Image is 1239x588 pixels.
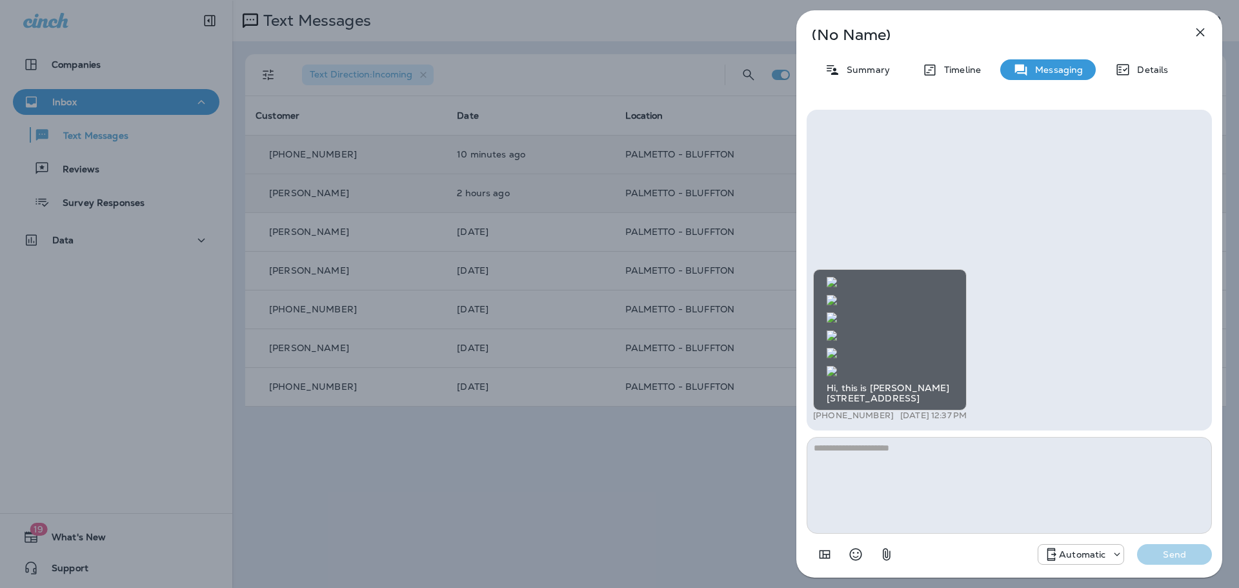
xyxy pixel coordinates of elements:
[813,269,967,411] div: Hi, this is [PERSON_NAME] [STREET_ADDRESS]
[827,330,837,341] img: twilio-download
[827,348,837,358] img: twilio-download
[1029,65,1083,75] p: Messaging
[843,542,869,567] button: Select an emoji
[812,542,838,567] button: Add in a premade template
[813,411,894,421] p: [PHONE_NUMBER]
[827,312,837,323] img: twilio-download
[1059,549,1105,560] p: Automatic
[1131,65,1168,75] p: Details
[827,295,837,305] img: twilio-download
[900,411,967,421] p: [DATE] 12:37 PM
[812,30,1164,40] p: (No Name)
[938,65,981,75] p: Timeline
[827,366,837,376] img: twilio-download
[827,277,837,287] img: twilio-download
[840,65,890,75] p: Summary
